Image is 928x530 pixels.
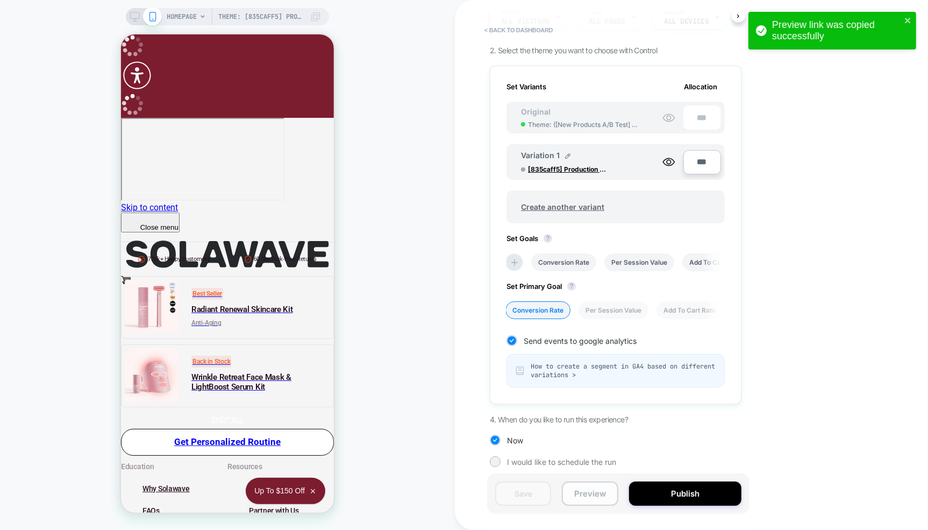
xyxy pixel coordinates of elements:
li: Per Session Value [604,253,674,271]
span: Send events to google analytics [524,336,637,345]
span: Allocation [684,82,718,91]
span: Original [510,107,561,116]
span: How to create a segment in GA4 based on different variations > [531,362,716,379]
li: Add To Cart Rate [656,301,723,319]
span: Theme: ( [New Products A/B Test] Binaery - New PDP ) [528,121,639,129]
img: Wrinkle Retreat Face Mask & LightBoost Serum Kit [4,314,58,368]
li: Conversion Rate [531,253,596,271]
span: 2. Select the theme you want to choose with Control [490,46,657,55]
a: Partner with Us [128,472,178,480]
button: Up To $150 Off [125,443,204,470]
span: Set Goals [506,234,558,243]
span: Create another variant [510,194,615,220]
a: FAQs [22,472,39,480]
li: Add To Cart Rate [682,253,748,271]
div: Best Seller [70,253,102,265]
span: Theme: [835caff5] Production - Green [218,8,304,25]
span: Devices [664,9,685,16]
div: Back in Stock [70,321,110,333]
img: edit [565,153,570,159]
span: [835caff5] Production - Green [528,165,609,173]
div: Resources [106,421,213,443]
span: ALL DEVICES [664,18,709,25]
p: 700k+ Happy Customers [27,218,89,231]
button: Save [495,482,551,506]
li: Conversion Rate [505,301,570,319]
button: Preview [562,482,618,506]
button: < back to dashboard [479,22,558,39]
a: Get Personalized Routine [1,395,212,421]
span: Now [507,436,523,445]
span: 4. When do you like to run this experience? [490,415,628,424]
a: Why Solawave [22,450,69,458]
div: Radiant Renewal Skincare Kit [70,270,172,280]
img: alert-icon [516,366,524,375]
button: Publish [629,482,741,506]
p: 60 Day Risk-Free Returns [133,218,196,231]
span: HOMEPAGE [167,8,197,25]
span: Close menu [19,189,58,197]
li: Per Session Value [579,301,648,319]
div: Wrinkle Retreat Face Mask & LightBoost Serum Kit [70,338,209,357]
button: close [904,16,912,26]
span: Set Variants [506,82,546,91]
span: Variation 1 [521,151,560,160]
span: Set Primary Goal [506,282,581,291]
span: I would like to schedule the run [507,457,616,467]
img: Radiant Renewal Skincare Kit [4,245,58,299]
button: ? [544,234,552,243]
button: ? [567,282,576,291]
div: Anti-Aging [70,285,101,292]
div: Preview link was copied successfully [772,19,901,42]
